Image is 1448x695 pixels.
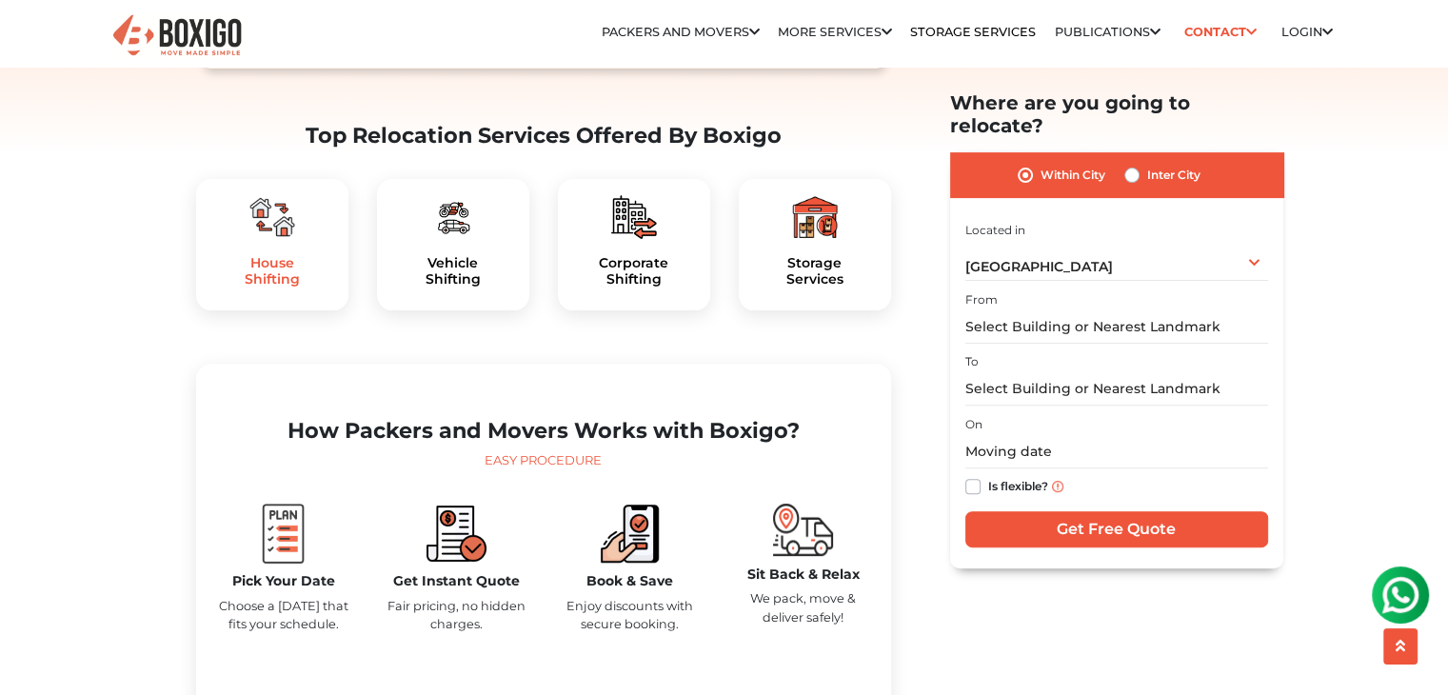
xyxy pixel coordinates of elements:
[731,589,876,625] p: We pack, move & deliver safely!
[910,25,1036,39] a: Storage Services
[1052,481,1063,492] img: info
[211,255,333,288] h5: House Shifting
[385,573,529,589] h5: Get Instant Quote
[778,25,892,39] a: More services
[558,573,703,589] h5: Book & Save
[211,597,356,633] p: Choose a [DATE] that fits your schedule.
[611,194,657,240] img: boxigo_packers_and_movers_plan
[426,504,486,564] img: boxigo_packers_and_movers_compare
[965,416,982,433] label: On
[965,291,998,308] label: From
[211,418,876,444] h2: How Packers and Movers Works with Boxigo?
[602,25,760,39] a: Packers and Movers
[211,451,876,470] div: Easy Procedure
[1179,17,1263,47] a: Contact
[211,573,356,589] h5: Pick Your Date
[965,222,1025,239] label: Located in
[385,597,529,633] p: Fair pricing, no hidden charges.
[573,255,695,288] a: CorporateShifting
[965,511,1268,547] input: Get Free Quote
[773,504,833,556] img: boxigo_packers_and_movers_move
[1147,164,1200,187] label: Inter City
[392,255,514,288] h5: Vehicle Shifting
[754,255,876,288] h5: Storage Services
[792,194,838,240] img: boxigo_packers_and_movers_plan
[196,123,891,149] h2: Top Relocation Services Offered By Boxigo
[430,194,476,240] img: boxigo_packers_and_movers_plan
[950,91,1283,137] h2: Where are you going to relocate?
[211,255,333,288] a: HouseShifting
[965,310,1268,344] input: Select Building or Nearest Landmark
[965,372,1268,406] input: Select Building or Nearest Landmark
[988,475,1048,495] label: Is flexible?
[19,19,57,57] img: whatsapp-icon.svg
[392,255,514,288] a: VehicleShifting
[965,353,979,370] label: To
[249,194,295,240] img: boxigo_packers_and_movers_plan
[253,504,313,564] img: boxigo_packers_and_movers_plan
[1055,25,1160,39] a: Publications
[754,255,876,288] a: StorageServices
[1041,164,1105,187] label: Within City
[965,435,1268,468] input: Moving date
[965,258,1113,275] span: [GEOGRAPHIC_DATA]
[558,597,703,633] p: Enjoy discounts with secure booking.
[1383,628,1418,665] button: scroll up
[573,255,695,288] h5: Corporate Shifting
[110,12,244,59] img: Boxigo
[731,566,876,583] h5: Sit Back & Relax
[1281,25,1333,39] a: Login
[600,504,660,564] img: boxigo_packers_and_movers_book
